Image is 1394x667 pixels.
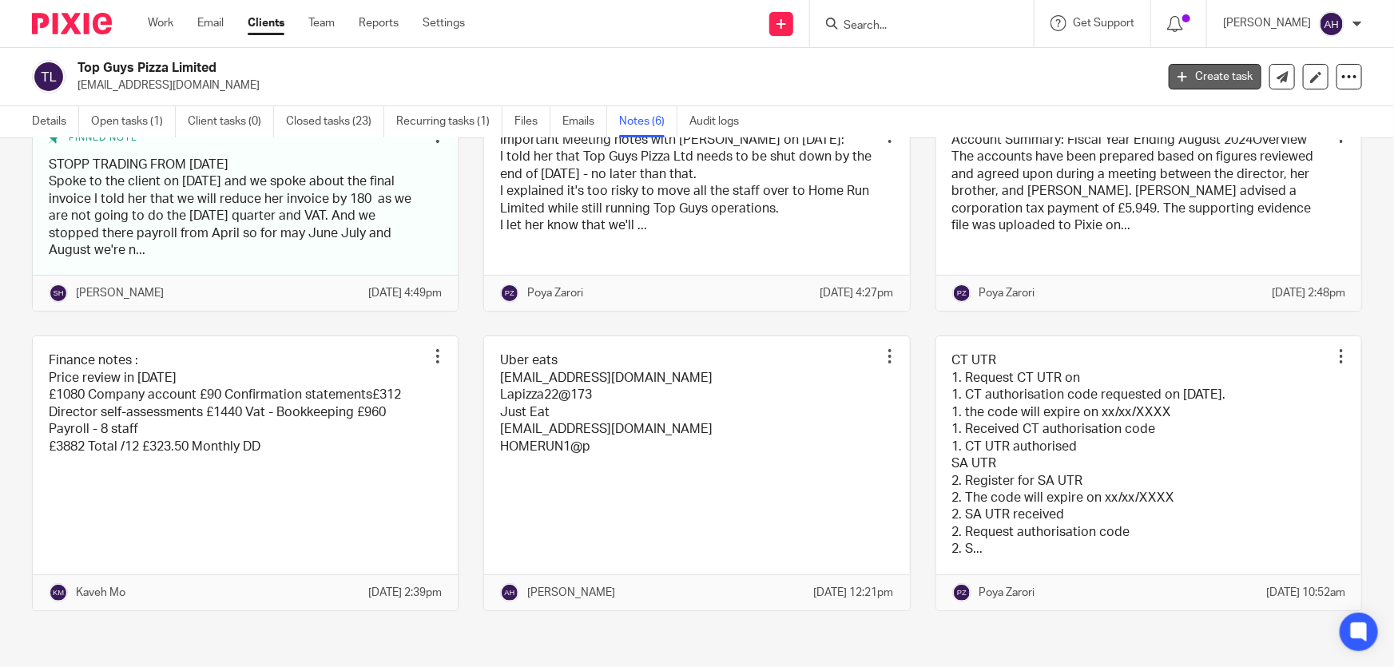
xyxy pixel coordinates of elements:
h2: Top Guys Pizza Limited [77,60,931,77]
p: [EMAIL_ADDRESS][DOMAIN_NAME] [77,77,1145,93]
a: Work [148,15,173,31]
p: [DATE] 4:27pm [820,285,894,301]
a: Files [514,106,550,137]
p: [DATE] 12:21pm [814,585,894,601]
input: Search [842,19,986,34]
a: Notes (6) [619,106,677,137]
a: Audit logs [689,106,751,137]
a: Reports [359,15,399,31]
img: svg%3E [952,583,971,602]
p: [PERSON_NAME] [1223,15,1311,31]
img: svg%3E [49,284,68,303]
span: Get Support [1073,18,1134,29]
img: svg%3E [32,60,66,93]
p: [PERSON_NAME] [527,585,615,601]
a: Team [308,15,335,31]
p: Poya Zarori [979,285,1035,301]
a: Clients [248,15,284,31]
a: Emails [562,106,607,137]
p: [DATE] 2:39pm [368,585,442,601]
img: svg%3E [952,284,971,303]
a: Recurring tasks (1) [396,106,502,137]
a: Client tasks (0) [188,106,274,137]
p: Kaveh Mo [76,585,125,601]
p: Poya Zarori [527,285,583,301]
a: Open tasks (1) [91,106,176,137]
img: svg%3E [500,583,519,602]
img: svg%3E [1319,11,1344,37]
a: Settings [423,15,465,31]
img: svg%3E [49,583,68,602]
a: Closed tasks (23) [286,106,384,137]
p: [DATE] 4:49pm [368,285,442,301]
img: svg%3E [500,284,519,303]
p: [DATE] 2:48pm [1272,285,1345,301]
img: Pixie [32,13,112,34]
p: Poya Zarori [979,585,1035,601]
a: Email [197,15,224,31]
p: [PERSON_NAME] [76,285,164,301]
p: [DATE] 10:52am [1266,585,1345,601]
a: Create task [1169,64,1261,89]
a: Details [32,106,79,137]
